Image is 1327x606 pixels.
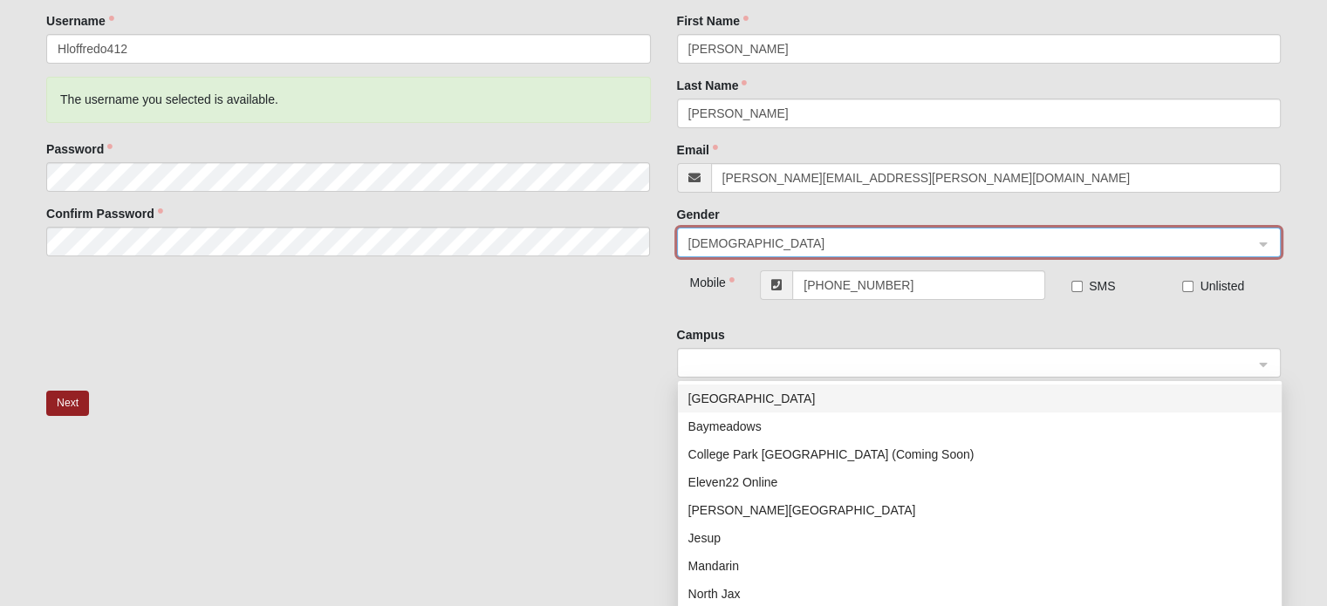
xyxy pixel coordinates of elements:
div: Jesup [688,528,1271,548]
button: Next [46,391,89,416]
div: [PERSON_NAME][GEOGRAPHIC_DATA] [688,500,1271,520]
div: North Jax [688,584,1271,603]
div: Mandarin [688,556,1271,575]
span: Female [688,234,1254,253]
input: SMS [1071,281,1083,292]
label: First Name [677,12,749,30]
label: Gender [677,206,720,223]
div: Mobile [677,270,728,291]
div: Mandarin [678,552,1282,580]
label: Campus [677,326,725,344]
div: College Park Orlando (Coming Soon) [678,440,1282,468]
div: College Park [GEOGRAPHIC_DATA] (Coming Soon) [688,445,1271,464]
span: Unlisted [1200,279,1244,293]
label: Confirm Password [46,205,163,222]
label: Last Name [677,77,748,94]
div: [GEOGRAPHIC_DATA] [688,389,1271,408]
div: Eleven22 Online [688,473,1271,492]
div: Jesup [678,524,1282,552]
div: Eleven22 Online [678,468,1282,496]
div: Arlington [678,385,1282,412]
label: Username [46,12,114,30]
div: The username you selected is available. [46,77,650,123]
label: Email [677,141,718,159]
input: Unlisted [1182,281,1194,292]
div: Fleming Island [678,496,1282,524]
div: Baymeadows [688,417,1271,436]
span: SMS [1089,279,1115,293]
div: Baymeadows [678,412,1282,440]
label: Password [46,140,113,158]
